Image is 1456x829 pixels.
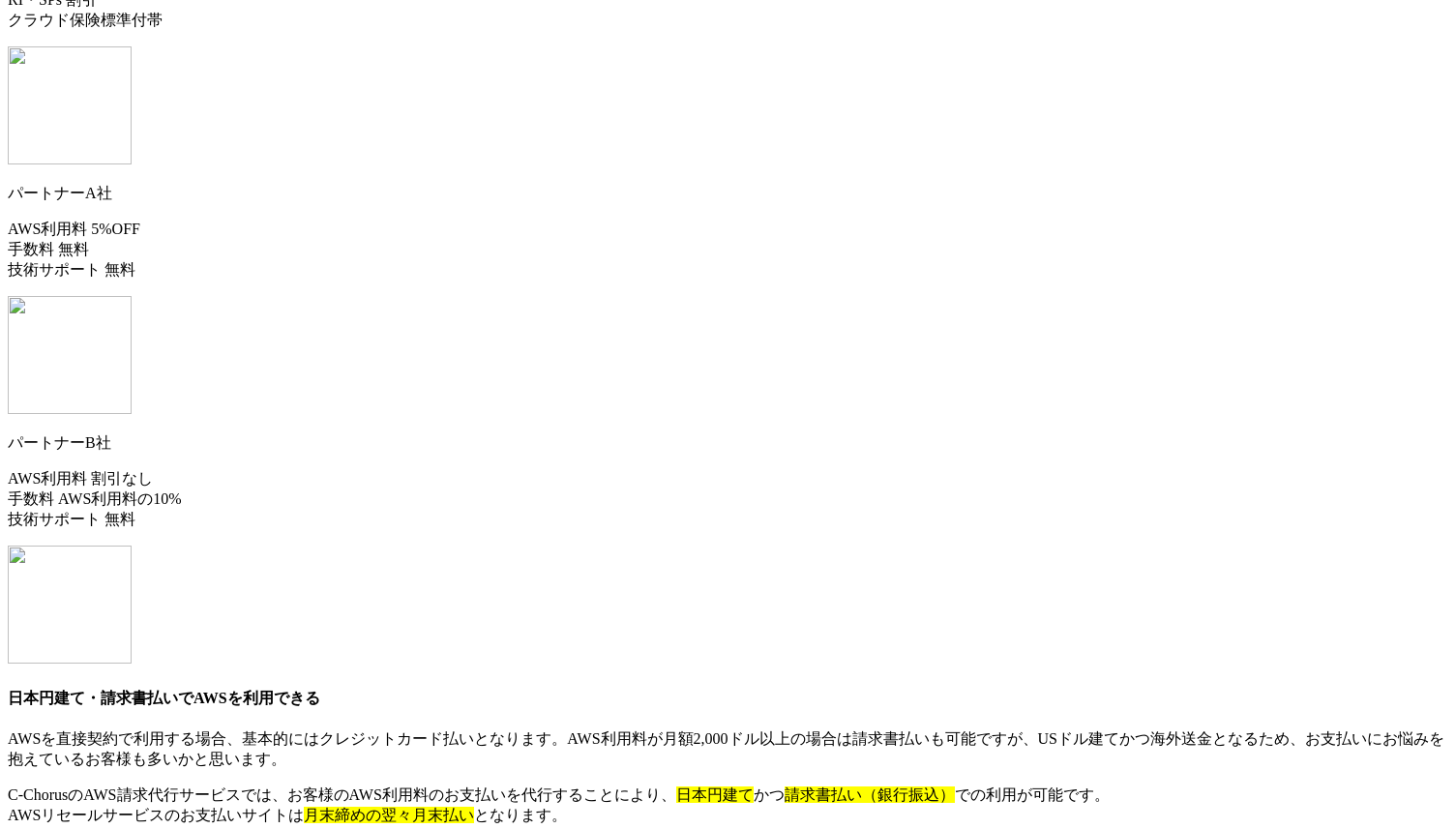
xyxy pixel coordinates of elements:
p: パートナーB社 [8,433,1448,454]
mark: 日本円建て [676,786,754,803]
h4: 日本円建て・請求書払いでAWSを利用できる [8,689,1448,709]
p: AWS利用料 割引なし 手数料 AWS利用料の10% 技術サポート 無料 [8,469,1448,530]
mark: 請求書払い（銀行振込） [785,786,955,803]
p: C-ChorusのAWS請求代行サービスでは、お客様のAWS利用料のお支払いを代行することにより、 かつ での利用が可能です。 AWSリセールサービスのお支払いサイトは となります。 [8,785,1448,826]
p: パートナーA社 [8,184,1448,204]
p: AWS利用料 5%OFF 手数料 無料 技術サポート 無料 [8,220,1448,281]
mark: 月末締めの翌々月末払い [304,807,474,823]
p: AWSを直接契約で利用する場合、基本的にはクレジットカード払いとなります。AWS利用料が月額2,000ドル以上の場合は請求書払いも可能ですが、USドル建てかつ海外送金となるため、お支払いにお悩み... [8,729,1448,770]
